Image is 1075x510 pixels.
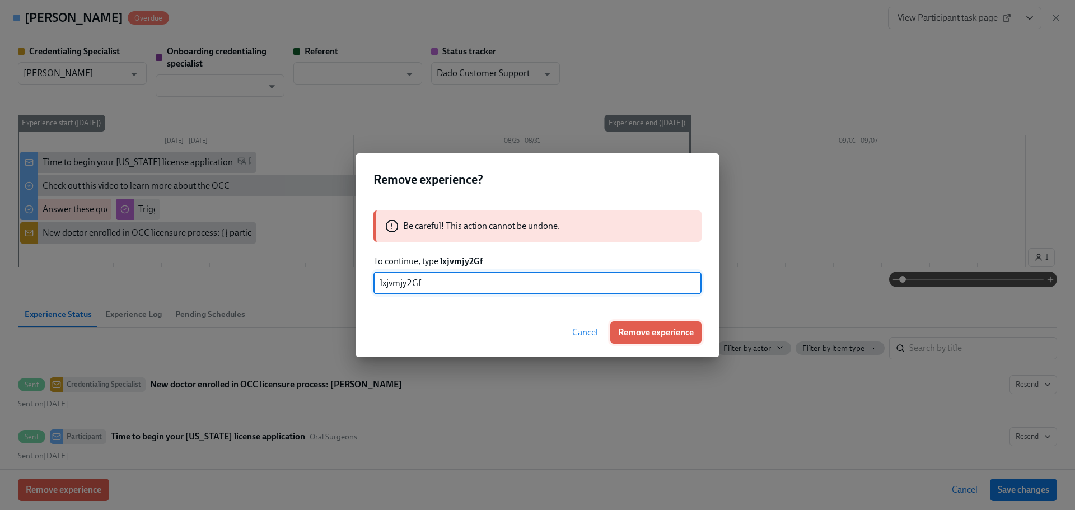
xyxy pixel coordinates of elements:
h2: Remove experience? [373,171,702,188]
strong: lxjvmjy2Gf [440,256,483,266]
p: To continue, type [373,255,702,268]
p: Be careful! This action cannot be undone. [403,220,560,232]
button: Remove experience [610,321,702,344]
span: Remove experience [618,327,694,338]
button: Cancel [564,321,606,344]
span: Cancel [572,327,598,338]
